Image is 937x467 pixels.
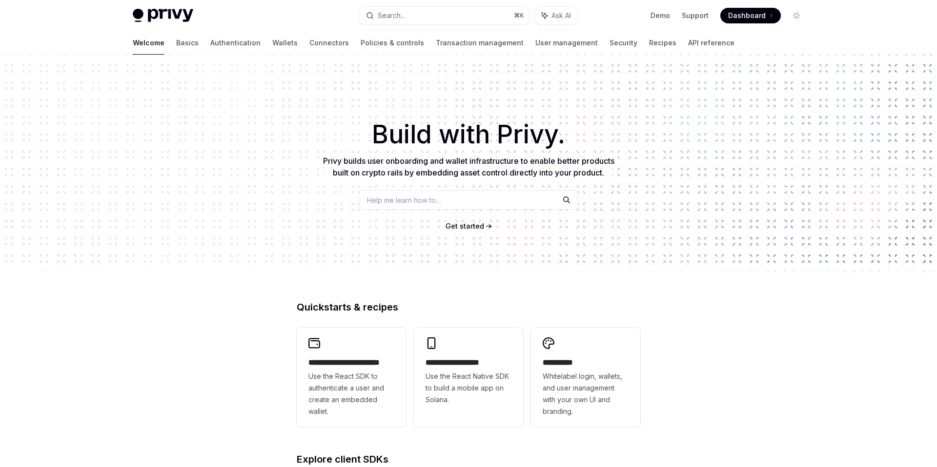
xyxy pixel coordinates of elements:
[133,31,164,55] a: Welcome
[308,370,394,417] span: Use the React SDK to authenticate a user and create an embedded wallet.
[272,31,298,55] a: Wallets
[535,7,578,24] button: Ask AI
[446,221,484,231] a: Get started
[535,31,598,55] a: User management
[649,31,676,55] a: Recipes
[789,8,804,23] button: Toggle dark mode
[359,7,530,24] button: Search...⌘K
[446,222,484,230] span: Get started
[720,8,781,23] a: Dashboard
[688,31,734,55] a: API reference
[551,11,571,20] span: Ask AI
[531,328,640,427] a: **** *****Whitelabel login, wallets, and user management with your own UI and branding.
[436,31,524,55] a: Transaction management
[682,11,709,20] a: Support
[372,126,565,143] span: Build with Privy.
[426,370,511,406] span: Use the React Native SDK to build a mobile app on Solana.
[651,11,670,20] a: Demo
[514,12,524,19] span: ⌘ K
[367,195,441,205] span: Help me learn how to…
[728,11,766,20] span: Dashboard
[543,370,629,417] span: Whitelabel login, wallets, and user management with your own UI and branding.
[297,454,388,464] span: Explore client SDKs
[323,156,614,177] span: Privy builds user onboarding and wallet infrastructure to enable better products built on crypto ...
[610,31,637,55] a: Security
[210,31,261,55] a: Authentication
[297,302,398,312] span: Quickstarts & recipes
[378,10,405,21] div: Search...
[133,9,193,22] img: light logo
[414,328,523,427] a: **** **** **** ***Use the React Native SDK to build a mobile app on Solana.
[361,31,424,55] a: Policies & controls
[176,31,199,55] a: Basics
[309,31,349,55] a: Connectors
